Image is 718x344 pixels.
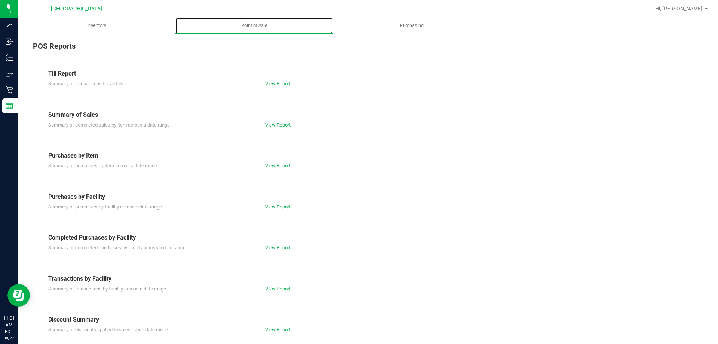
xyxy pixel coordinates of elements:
[6,70,13,77] inline-svg: Outbound
[48,245,185,250] span: Summary of completed purchases by facility across a date range
[48,327,168,332] span: Summary of discounts applied to sales over a date range
[48,274,688,283] div: Transactions by Facility
[265,245,291,250] a: View Report
[265,81,291,86] a: View Report
[265,163,291,168] a: View Report
[48,233,688,242] div: Completed Purchases by Facility
[6,38,13,45] inline-svg: Inbound
[6,86,13,94] inline-svg: Retail
[48,81,123,86] span: Summary of transactions for all tills
[33,40,703,58] div: POS Reports
[6,22,13,29] inline-svg: Analytics
[48,286,166,292] span: Summary of transactions by facility across a date range
[265,286,291,292] a: View Report
[655,6,704,12] span: Hi, [PERSON_NAME]!
[265,327,291,332] a: View Report
[48,163,157,168] span: Summary of purchases by item across a date range
[51,6,102,12] span: [GEOGRAPHIC_DATA]
[3,315,15,335] p: 11:01 AM EDT
[48,192,688,201] div: Purchases by Facility
[7,284,30,307] iframe: Resource center
[6,54,13,61] inline-svg: Inventory
[175,18,333,34] a: Point of Sale
[390,22,434,29] span: Purchasing
[48,151,688,160] div: Purchases by Item
[77,22,116,29] span: Inventory
[333,18,490,34] a: Purchasing
[48,69,688,78] div: Till Report
[6,102,13,110] inline-svg: Reports
[48,204,162,210] span: Summary of purchases by facility across a date range
[3,335,15,341] p: 08/27
[48,122,170,128] span: Summary of completed sales by item across a date range
[265,204,291,210] a: View Report
[265,122,291,128] a: View Report
[48,110,688,119] div: Summary of Sales
[48,315,688,324] div: Discount Summary
[18,18,175,34] a: Inventory
[231,22,277,29] span: Point of Sale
